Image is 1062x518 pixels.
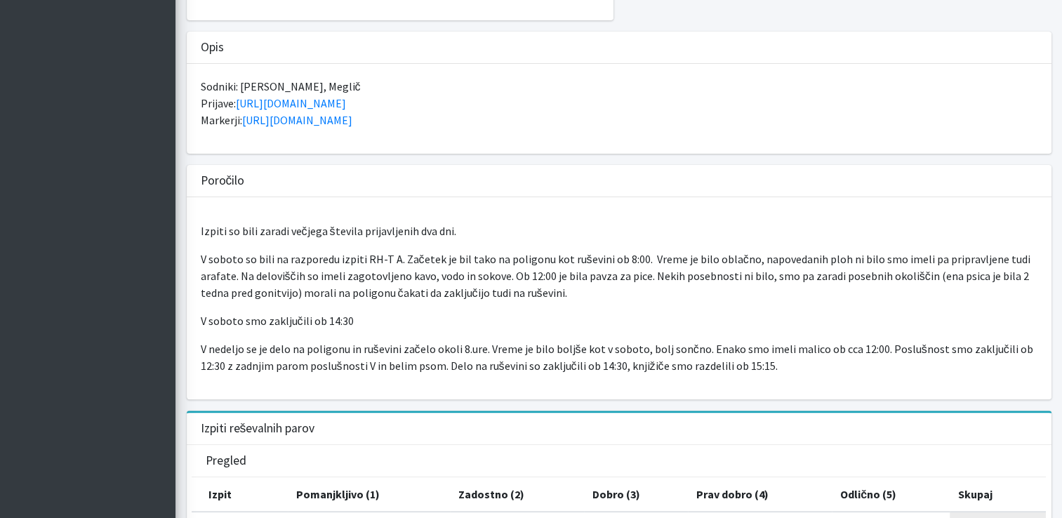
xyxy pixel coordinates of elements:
[201,251,1037,301] p: V soboto so bili na razporedu izpiti RH-T A. Začetek je bil tako na poligonu kot ruševini ob 8:00...
[201,78,1037,128] p: Sodniki: [PERSON_NAME], Meglič Prijave: Markerji:
[206,453,246,468] h3: Pregled
[950,477,1046,512] th: Skupaj
[201,421,315,436] h3: Izpiti reševalnih parov
[201,340,1037,374] p: V nedeljo se je delo na poligonu in ruševini začelo okoli 8.ure. Vreme je bilo boljše kot v sobot...
[201,223,1037,239] p: Izpiti so bili zaradi večjega števila prijavljenih dva dni.
[832,477,950,512] th: Odlično (5)
[584,477,689,512] th: Dobro (3)
[201,312,1037,329] p: V soboto smo zaključili ob 14:30
[688,477,832,512] th: Prav dobro (4)
[288,477,450,512] th: Pomanjkljivo (1)
[450,477,583,512] th: Zadostno (2)
[192,477,288,512] th: Izpit
[236,96,346,110] a: [URL][DOMAIN_NAME]
[201,40,224,55] h3: Opis
[201,173,245,188] h3: Poročilo
[242,113,352,127] a: [URL][DOMAIN_NAME]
